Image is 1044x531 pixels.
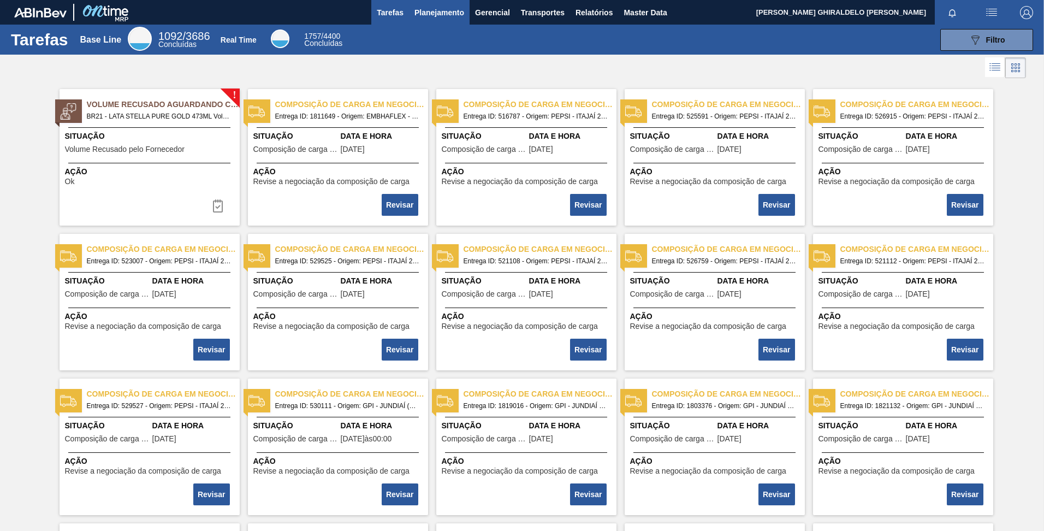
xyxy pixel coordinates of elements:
[840,99,993,110] span: Composição de carga em negociação
[630,456,802,467] span: Ação
[193,483,230,505] button: Revisar
[906,435,930,443] span: 29/09/2025,
[940,29,1033,51] button: Filtro
[152,275,237,287] span: Data e Hora
[158,30,183,42] span: 1092
[248,103,265,120] img: status
[87,110,231,122] span: BR21 - LATA STELLA PURE GOLD 473ML Volume - 617323
[233,91,236,99] span: !
[529,131,614,142] span: Data e Hora
[304,33,342,47] div: Real Time
[253,420,338,432] span: Situação
[571,193,608,217] div: Completar tarefa: 29826338
[818,322,975,331] span: Revise a negociação da composição de carga
[382,483,418,505] button: Revisar
[814,248,830,264] img: status
[194,482,231,506] div: Completar tarefa: 29826346
[275,244,428,255] span: Composição de carga em negociação
[65,435,150,443] span: Composição de carga em negociação
[65,145,185,154] span: Volume Recusado pelo Fornecedor
[87,99,240,110] span: Volume Recusado Aguardando Ciência
[275,400,419,412] span: Entrega ID: 530111 - Origem: GPI - JUNDIAÍ (SP) - Destino: BR23
[717,145,742,154] span: 13/07/2021,
[205,195,231,217] button: icon-task-complete
[818,311,990,322] span: Ação
[464,388,616,400] span: Composição de carga em negociação
[717,420,802,432] span: Data e Hora
[87,400,231,412] span: Entrega ID: 529527 - Origem: PEPSI - ITAJAÍ 2 (SC) - Destino: BR15
[442,275,526,287] span: Situação
[382,194,418,216] button: Revisar
[1020,6,1033,19] img: Logout
[818,290,903,298] span: Composição de carga em negociação
[630,311,802,322] span: Ação
[60,103,76,120] img: status
[275,255,419,267] span: Entrega ID: 529525 - Origem: PEPSI - ITAJAÍ 2 (SC) - Destino: BR12
[437,248,453,264] img: status
[382,339,418,361] button: Revisar
[341,275,425,287] span: Data e Hora
[442,178,598,186] span: Revise a negociação da composição de carga
[341,435,392,443] span: 30/07/2021,[object Object]
[464,110,608,122] span: Entrega ID: 516787 - Origem: PEPSI - ITAJAÍ 2 (SC) - Destino: BR23
[65,178,75,186] span: Ok
[840,255,984,267] span: Entrega ID: 521112 - Origem: PEPSI - ITAJAÍ 2 (SC) - Destino: BR20
[717,275,802,287] span: Data e Hora
[275,110,419,122] span: Entrega ID: 1811649 - Origem: EMBHAFLEX - GUARULHOS (SP) - Destino: BR28
[760,338,796,362] div: Completar tarefa: 29826344
[630,420,715,432] span: Situação
[906,290,930,298] span: 05/07/2021,
[442,166,614,178] span: Ação
[152,420,237,432] span: Data e Hora
[253,166,425,178] span: Ação
[652,110,796,122] span: Entrega ID: 525591 - Origem: PEPSI - ITAJAÍ 2 (SC) - Destino: BR23
[760,193,796,217] div: Completar tarefa: 29826339
[253,275,338,287] span: Situação
[87,388,240,400] span: Composição de carga em negociação
[464,400,608,412] span: Entrega ID: 1819016 - Origem: GPI - JUNDIAÍ (SP) - Destino: BR26
[814,393,830,409] img: status
[271,29,289,48] div: Real Time
[652,255,796,267] span: Entrega ID: 526759 - Origem: PEPSI - ITAJAÍ 2 (SC) - Destino: BR15
[818,420,903,432] span: Situação
[630,131,715,142] span: Situação
[437,103,453,120] img: status
[906,131,990,142] span: Data e Hora
[529,275,614,287] span: Data e Hora
[437,393,453,409] img: status
[624,6,667,19] span: Master Data
[947,194,983,216] button: Revisar
[717,131,802,142] span: Data e Hora
[630,145,715,154] span: Composição de carga em negociação
[818,178,975,186] span: Revise a negociação da composição de carga
[304,32,321,40] span: 1757
[65,322,221,331] span: Revise a negociação da composição de carga
[814,103,830,120] img: status
[275,388,428,400] span: Composição de carga em negociação
[205,195,231,217] div: Completar tarefa: 29826852
[87,244,240,255] span: Composição de carga em negociação
[625,103,642,120] img: status
[442,420,526,432] span: Situação
[87,255,231,267] span: Entrega ID: 523007 - Origem: PEPSI - ITAJAÍ 2 (SC) - Destino: BR23
[442,322,598,331] span: Revise a negociação da composição de carga
[275,99,428,110] span: Composição de carga em negociação
[625,393,642,409] img: status
[248,248,265,264] img: status
[652,400,796,412] span: Entrega ID: 1803376 - Origem: GPI - JUNDIAÍ (SP) - Destino: BR21
[906,145,930,154] span: 15/07/2021,
[442,145,526,154] span: Composição de carga em negociação
[935,5,970,20] button: Notificações
[464,255,608,267] span: Entrega ID: 521108 - Origem: PEPSI - ITAJAÍ 2 (SC) - Destino: BR14
[60,248,76,264] img: status
[14,8,67,17] img: TNhmsLtSVTkK8tSr43FrP2fwEKptu5GPRR3wAAAABJRU5ErkJggg==
[986,36,1005,44] span: Filtro
[442,311,614,322] span: Ação
[630,290,715,298] span: Composição de carga em negociação
[625,248,642,264] img: status
[948,338,984,362] div: Completar tarefa: 29826345
[630,435,715,443] span: Composição de carga em negociação
[11,33,68,46] h1: Tarefas
[948,482,984,506] div: Completar tarefa: 29826351
[442,467,598,475] span: Revise a negociação da composição de carga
